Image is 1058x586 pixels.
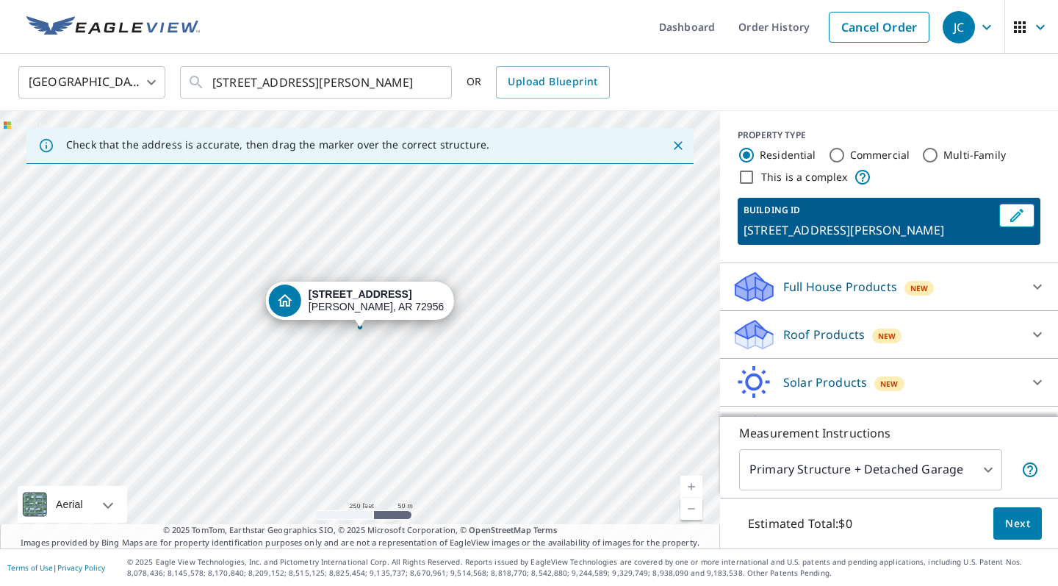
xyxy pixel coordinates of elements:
[732,412,1046,448] div: Walls ProductsNew
[212,62,422,103] input: Search by address or latitude-longitude
[761,170,848,185] label: This is a complex
[467,66,610,99] div: OR
[829,12,929,43] a: Cancel Order
[739,449,1002,490] div: Primary Structure + Detached Garage
[26,16,200,38] img: EV Logo
[1005,515,1030,533] span: Next
[732,365,1046,400] div: Solar ProductsNew
[496,66,609,99] a: Upload Blueprint
[736,507,864,540] p: Estimated Total: $0
[680,476,702,498] a: Current Level 17, Zoom In
[783,374,867,391] p: Solar Products
[533,524,558,535] a: Terms
[783,326,865,343] p: Roof Products
[739,424,1039,442] p: Measurement Instructions
[18,62,165,103] div: [GEOGRAPHIC_DATA]
[910,282,928,294] span: New
[51,486,87,523] div: Aerial
[738,129,1040,142] div: PROPERTY TYPE
[732,317,1046,352] div: Roof ProductsNew
[732,269,1046,304] div: Full House ProductsNew
[783,278,897,296] p: Full House Products
[66,138,489,151] p: Check that the address is accurate, then drag the marker over the correct structure.
[744,204,800,216] p: BUILDING ID
[669,136,688,155] button: Close
[7,563,105,572] p: |
[309,288,444,313] div: [PERSON_NAME], AR 72956
[508,73,597,91] span: Upload Blueprint
[850,148,910,162] label: Commercial
[127,557,1051,579] p: © 2025 Eagle View Technologies, Inc. and Pictometry International Corp. All Rights Reserved. Repo...
[18,486,127,523] div: Aerial
[680,498,702,520] a: Current Level 17, Zoom Out
[57,562,105,573] a: Privacy Policy
[266,282,454,327] div: Dropped pin, building 1, Residential property, 709 Boulder Dr Van Buren, AR 72956
[760,148,816,162] label: Residential
[469,524,530,535] a: OpenStreetMap
[309,288,412,300] strong: [STREET_ADDRESS]
[163,524,558,537] span: © 2025 TomTom, Earthstar Geographics SIO, © 2025 Microsoft Corporation, ©
[744,221,993,239] p: [STREET_ADDRESS][PERSON_NAME]
[943,148,1006,162] label: Multi-Family
[1021,461,1039,479] span: Your report will include the primary structure and a detached garage if one exists.
[7,562,53,573] a: Terms of Use
[878,330,896,342] span: New
[999,204,1034,227] button: Edit building 1
[943,11,975,43] div: JC
[993,507,1042,540] button: Next
[880,378,898,390] span: New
